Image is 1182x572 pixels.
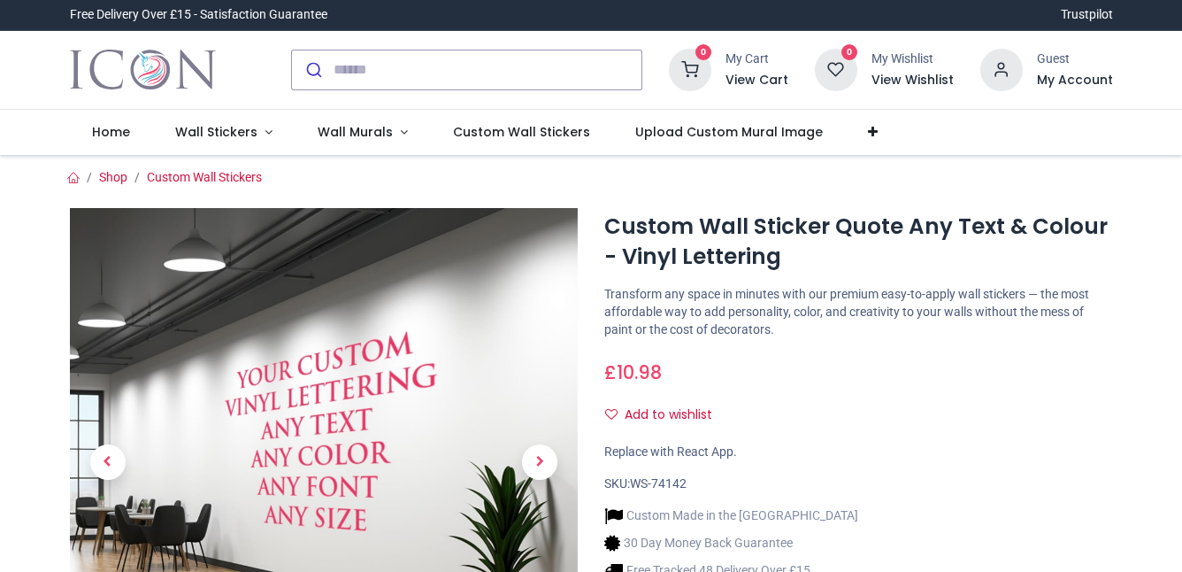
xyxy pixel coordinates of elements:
a: Wall Murals [295,110,430,156]
h1: Custom Wall Sticker Quote Any Text & Colour - Vinyl Lettering [604,212,1113,273]
span: Wall Stickers [175,123,257,141]
span: Next [522,444,557,480]
span: Upload Custom Mural Image [635,123,823,141]
sup: 0 [841,44,858,61]
a: Custom Wall Stickers [147,170,262,184]
span: Custom Wall Stickers [453,123,590,141]
button: Add to wishlistAdd to wishlist [604,400,727,430]
a: 0 [815,61,857,75]
a: Trustpilot [1061,6,1113,24]
div: My Cart [725,50,788,68]
a: Logo of Icon Wall Stickers [70,45,216,95]
a: View Wishlist [871,72,954,89]
span: £ [604,359,662,385]
button: Submit [292,50,334,89]
div: Free Delivery Over £15 - Satisfaction Guarantee [70,6,327,24]
span: Home [92,123,130,141]
div: My Wishlist [871,50,954,68]
a: Shop [99,170,127,184]
i: Add to wishlist [605,408,618,421]
sup: 0 [695,44,712,61]
span: WS-74142 [630,476,687,491]
a: My Account [1037,72,1113,89]
div: Replace with React App. [604,444,1113,461]
a: Wall Stickers [153,110,295,156]
span: Wall Murals [318,123,393,141]
a: 0 [669,61,711,75]
a: View Cart [725,72,788,89]
span: 10.98 [617,359,662,385]
span: Previous [90,444,126,480]
li: 30 Day Money Back Guarantee [604,534,858,553]
img: Icon Wall Stickers [70,45,216,95]
div: Guest [1037,50,1113,68]
div: SKU: [604,475,1113,493]
li: Custom Made in the [GEOGRAPHIC_DATA] [604,506,858,525]
p: Transform any space in minutes with our premium easy-to-apply wall stickers — the most affordable... [604,286,1113,338]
